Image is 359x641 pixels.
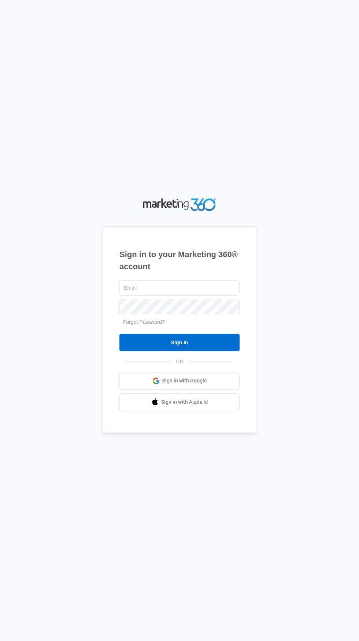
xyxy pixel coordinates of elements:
h1: Sign in to your Marketing 360® account [119,248,240,273]
span: Sign in with Google [162,377,207,385]
a: Sign in with Apple Id [119,393,240,411]
span: OR [171,358,189,366]
span: Sign in with Apple Id [161,398,208,406]
a: Forgot Password? [123,319,165,325]
input: Sign In [119,334,240,351]
a: Sign in with Google [119,372,240,390]
input: Email [119,280,240,296]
